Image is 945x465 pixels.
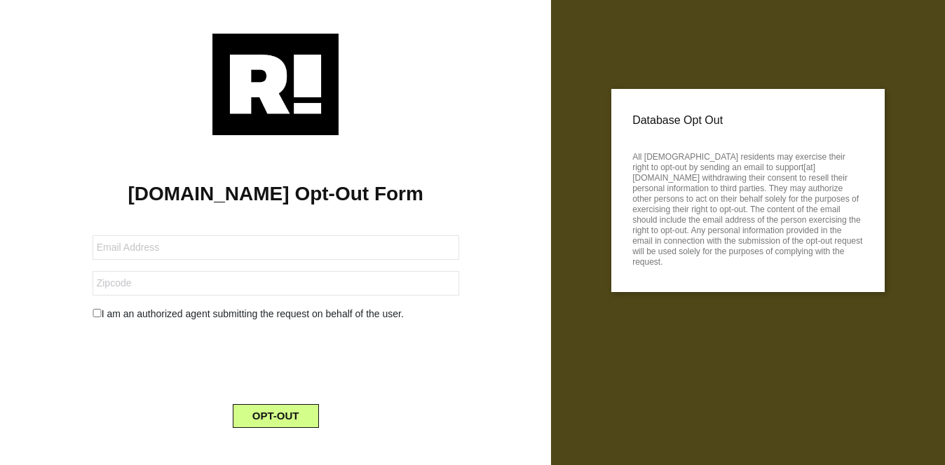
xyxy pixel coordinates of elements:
[82,307,470,321] div: I am an authorized agent submitting the request on behalf of the user.
[169,333,382,387] iframe: reCAPTCHA
[21,182,530,206] h1: [DOMAIN_NAME] Opt-Out Form
[233,404,319,428] button: OPT-OUT
[632,148,864,268] p: All [DEMOGRAPHIC_DATA] residents may exercise their right to opt-out by sending an email to suppo...
[632,110,864,131] p: Database Opt Out
[93,271,459,296] input: Zipcode
[93,235,459,260] input: Email Address
[212,34,339,135] img: Retention.com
